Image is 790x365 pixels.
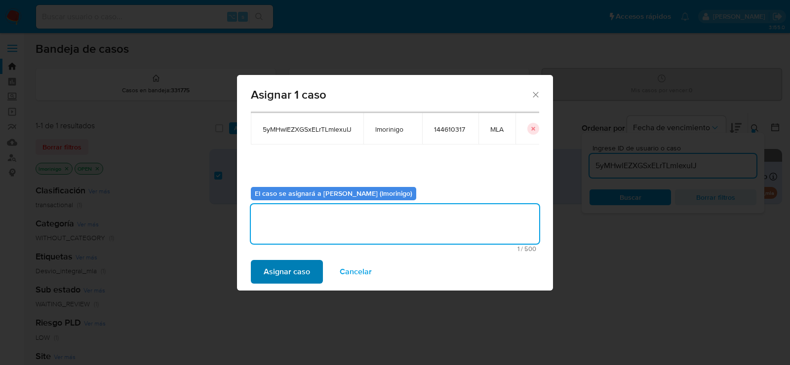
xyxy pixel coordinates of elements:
[255,188,412,198] b: El caso se asignará a [PERSON_NAME] (lmorinigo)
[251,89,531,101] span: Asignar 1 caso
[254,246,536,252] span: Máximo 500 caracteres
[375,125,410,134] span: lmorinigo
[527,123,539,135] button: icon-button
[237,75,553,291] div: assign-modal
[264,261,310,283] span: Asignar caso
[251,260,323,284] button: Asignar caso
[340,261,372,283] span: Cancelar
[490,125,504,134] span: MLA
[263,125,352,134] span: 5yMHwlEZXGSxELrTLmlexuIJ
[434,125,467,134] span: 144610317
[327,260,385,284] button: Cancelar
[531,90,540,99] button: Cerrar ventana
